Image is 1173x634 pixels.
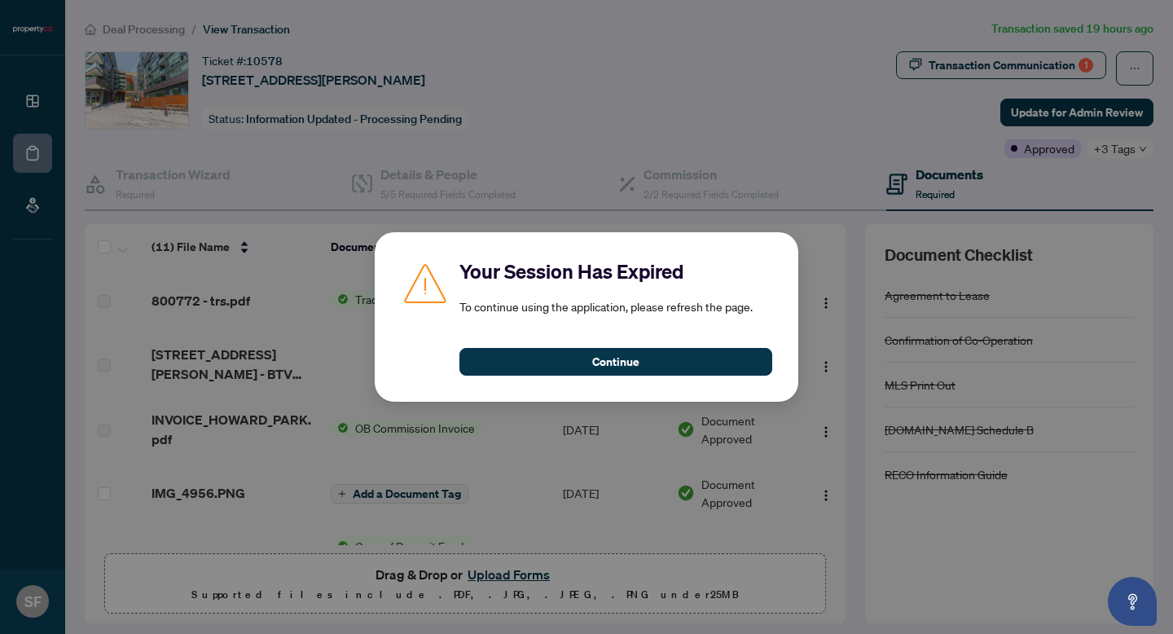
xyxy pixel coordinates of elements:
button: Continue [459,348,772,376]
span: Continue [592,349,639,375]
h2: Your Session Has Expired [459,258,772,284]
img: Caution icon [401,258,450,307]
div: To continue using the application, please refresh the page. [459,258,772,376]
button: Open asap [1108,577,1157,626]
